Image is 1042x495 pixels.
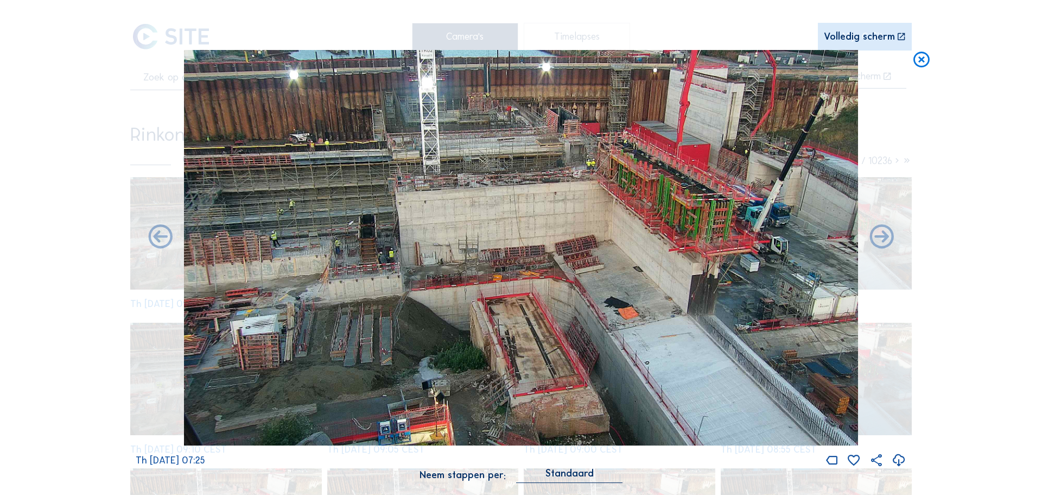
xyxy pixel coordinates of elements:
[824,32,895,42] div: Volledig scherm
[146,223,175,252] i: Forward
[516,468,622,483] div: Standaard
[867,223,896,252] i: Back
[136,454,205,466] span: Th [DATE] 07:25
[420,471,506,480] div: Neem stappen per:
[184,50,859,446] img: Image
[545,468,594,478] div: Standaard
